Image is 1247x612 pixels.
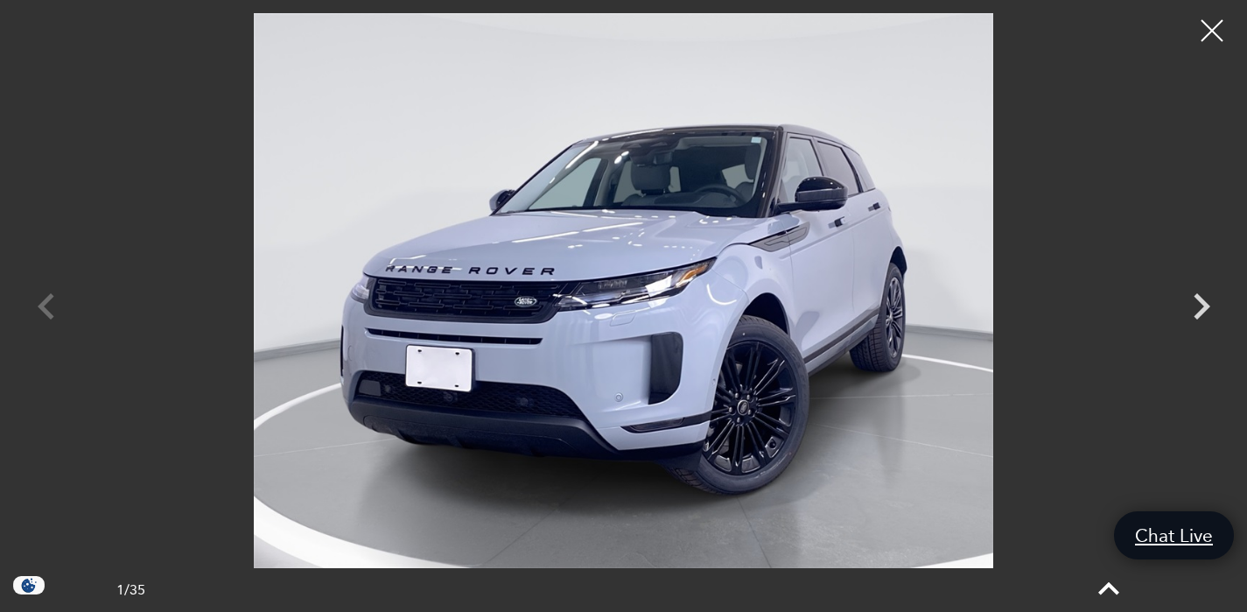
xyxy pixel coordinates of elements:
[1175,271,1228,350] div: Next
[1114,511,1234,559] a: Chat Live
[1126,524,1222,547] span: Chat Live
[130,581,145,598] span: 35
[116,581,124,598] span: 1
[116,581,145,598] div: /
[99,13,1149,568] img: New 2025 Arroios Grey LAND ROVER S image 1
[9,576,49,594] img: Opt-Out Icon
[9,576,49,594] section: Click to Open Cookie Consent Modal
